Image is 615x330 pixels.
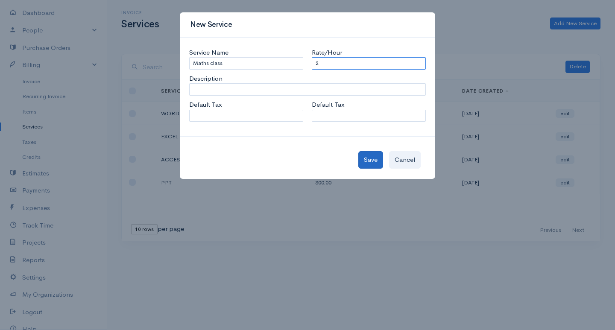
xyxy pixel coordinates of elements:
input: e.g. 80 [312,57,426,70]
label: Service Name [189,48,228,58]
input: e.g. Software Consulting [189,57,303,70]
button: Cancel [389,151,421,169]
label: Default Tax [312,100,345,110]
label: Default Tax [189,100,222,110]
label: Rate/Hour [312,48,342,58]
label: Description [189,74,223,84]
h3: New Service [190,19,232,30]
button: Save [358,151,383,169]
